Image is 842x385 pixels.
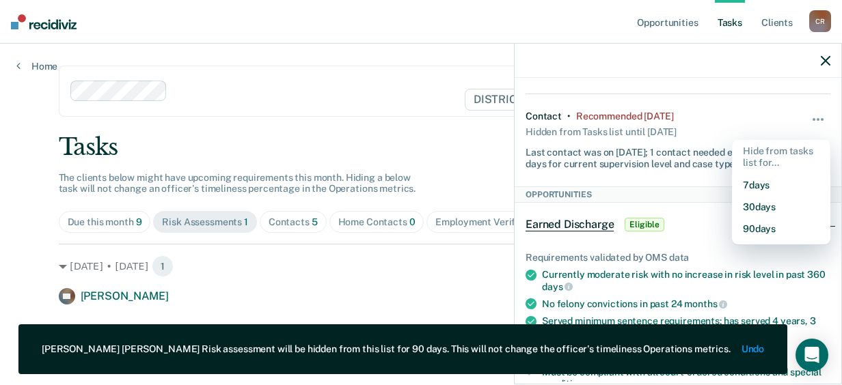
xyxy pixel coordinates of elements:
[526,252,830,263] div: Requirements validated by OMS data
[542,269,830,292] div: Currently moderate risk with no increase in risk level in past 360
[81,289,169,302] span: [PERSON_NAME]
[625,218,664,231] span: Eligible
[684,298,727,309] span: months
[515,203,841,246] div: Earned DischargeEligible
[59,255,784,277] div: [DATE] • [DATE]
[11,14,77,29] img: Recidiviz
[42,343,731,355] div: [PERSON_NAME] [PERSON_NAME] Risk assessment will be hidden from this list for 90 days. This will ...
[542,281,573,292] span: days
[809,10,831,32] div: C R
[732,196,830,218] button: 30 days
[269,216,318,228] div: Contacts
[312,216,318,227] span: 5
[162,216,248,228] div: Risk Assessments
[542,315,830,339] div: Served minimum sentence requirements: has served 4 years, 3
[732,218,830,240] button: 90 days
[435,216,554,228] div: Employment Verification
[796,339,828,371] div: Open Intercom Messenger
[526,111,562,122] div: Contact
[542,298,830,310] div: No felony convictions in past 24
[338,216,416,228] div: Home Contacts
[742,343,764,355] button: Undo
[59,172,416,195] span: The clients below might have upcoming requirements this month. Hiding a below task will not chang...
[576,111,673,122] div: Recommended 5 months ago
[732,140,830,174] div: Hide from tasks list for...
[526,122,677,141] div: Hidden from Tasks list until [DATE]
[515,186,841,203] div: Opportunities
[409,216,416,227] span: 0
[16,60,57,72] a: Home
[526,141,780,170] div: Last contact was on [DATE]; 1 contact needed every 45 days for current supervision level and case...
[136,216,142,227] span: 9
[152,255,174,277] span: 1
[526,218,614,231] span: Earned Discharge
[59,133,784,161] div: Tasks
[244,216,248,227] span: 1
[567,111,571,122] div: •
[732,174,830,196] button: 7 days
[68,216,142,228] div: Due this month
[465,89,769,111] span: DISTRICT OFFICE 7, [US_STATE][GEOGRAPHIC_DATA]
